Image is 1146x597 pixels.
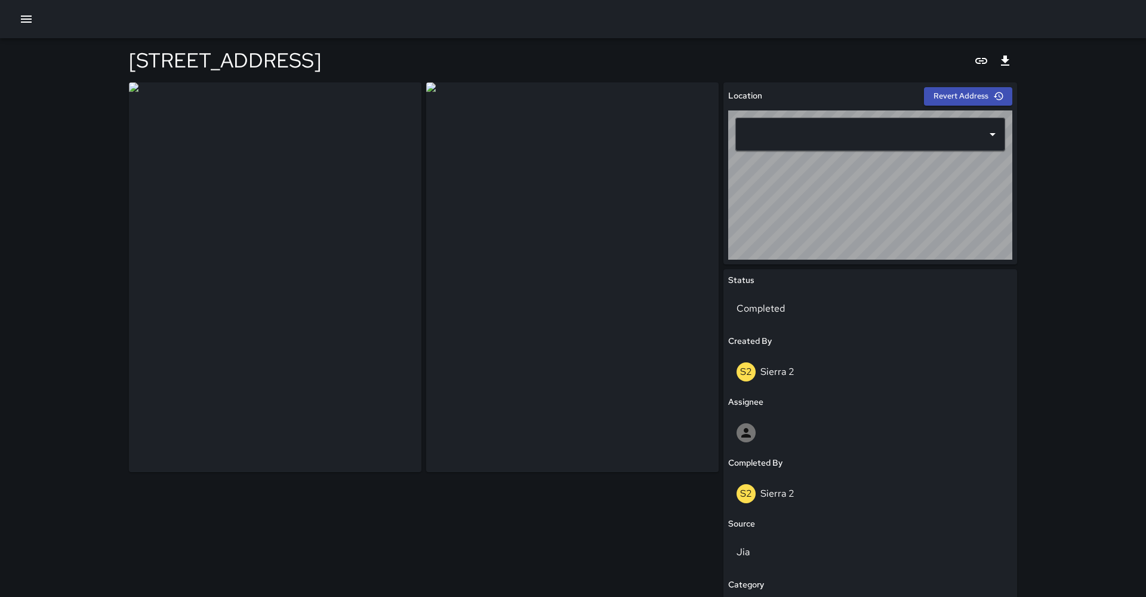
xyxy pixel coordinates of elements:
[969,49,993,73] button: Copy link
[760,487,794,500] p: Sierra 2
[737,545,909,559] p: Jia
[728,396,763,409] h6: Assignee
[728,90,762,103] h6: Location
[728,335,772,348] h6: Created By
[924,87,1012,106] button: Revert Address
[993,49,1017,73] button: Export
[129,82,421,472] img: request_images%2F8331c860-aa0d-11f0-83b8-b96db32f4284
[984,126,1001,143] button: Open
[426,82,719,472] img: request_images%2F848375b0-aa0d-11f0-83b8-b96db32f4284
[728,274,754,287] h6: Status
[740,487,752,501] p: S2
[740,365,752,379] p: S2
[728,518,755,531] h6: Source
[129,48,321,73] h4: [STREET_ADDRESS]
[760,365,794,378] p: Sierra 2
[728,457,783,470] h6: Completed By
[737,301,909,316] p: Completed
[728,578,764,592] h6: Category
